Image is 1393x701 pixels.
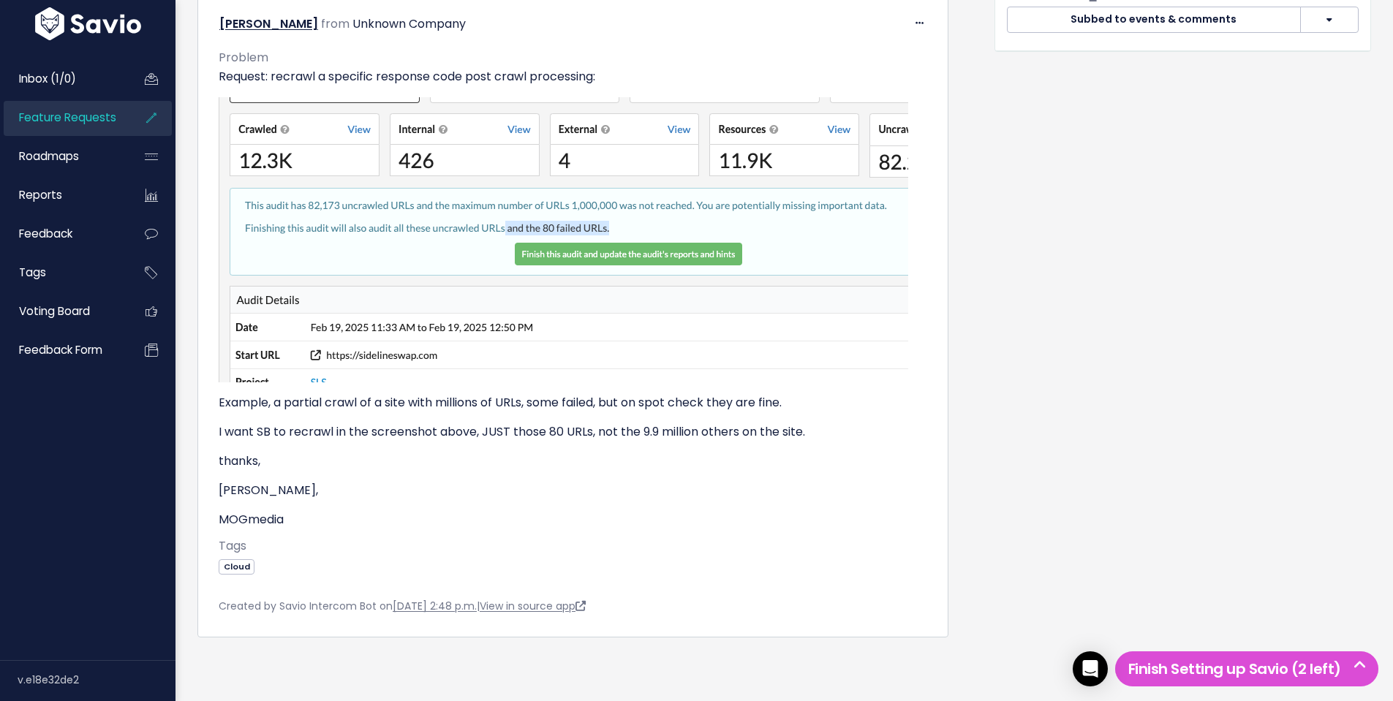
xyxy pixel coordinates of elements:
[219,558,254,573] a: Cloud
[4,217,121,251] a: Feedback
[321,15,350,32] span: from
[4,333,121,367] a: Feedback form
[19,342,102,357] span: Feedback form
[19,265,46,280] span: Tags
[19,71,76,86] span: Inbox (1/0)
[19,187,62,202] span: Reports
[31,7,145,39] img: logo-white.9d6f32f41409.svg
[219,559,254,575] span: Cloud
[19,110,116,125] span: Feature Requests
[4,295,121,328] a: Voting Board
[219,599,586,613] span: Created by Savio Intercom Bot on |
[219,423,927,441] p: I want SB to recrawl in the screenshot above, JUST those 80 URLs, not the 9.9 million others on t...
[393,599,477,613] a: [DATE] 2:48 p.m.
[4,256,121,289] a: Tags
[352,14,466,35] div: Unknown Company
[18,661,175,699] div: v.e18e32de2
[480,599,586,613] a: View in source app
[4,140,121,173] a: Roadmaps
[4,62,121,96] a: Inbox (1/0)
[219,15,318,32] a: [PERSON_NAME]
[1122,658,1372,680] h5: Finish Setting up Savio (2 left)
[19,148,79,164] span: Roadmaps
[4,178,121,212] a: Reports
[1073,651,1108,686] div: Open Intercom Messenger
[1007,7,1301,33] button: Subbed to events & comments
[219,452,927,470] p: thanks,
[19,303,90,319] span: Voting Board
[219,482,927,499] p: [PERSON_NAME],
[4,101,121,134] a: Feature Requests
[19,226,72,241] span: Feedback
[219,537,246,554] span: Tags
[219,394,927,412] p: Example, a partial crawl of a site with millions of URLs, some failed, but on spot check they are...
[219,511,927,528] p: MOGmedia
[219,49,268,66] span: Problem
[219,68,927,86] p: Request: recrawl a specific response code post crawl processing:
